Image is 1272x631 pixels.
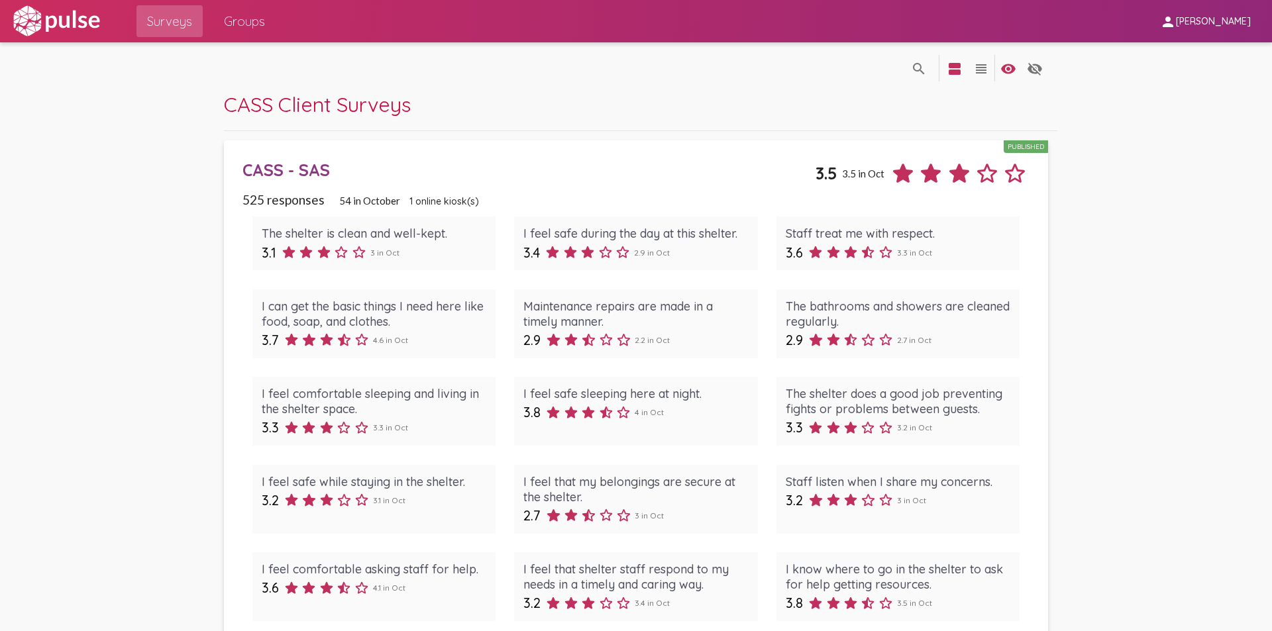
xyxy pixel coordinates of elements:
a: Groups [213,5,276,37]
mat-icon: person [1160,14,1176,30]
span: 1 online kiosk(s) [409,195,479,207]
img: white-logo.svg [11,5,102,38]
span: 4 in Oct [635,407,664,417]
span: [PERSON_NAME] [1176,16,1251,28]
button: language [1022,55,1048,81]
span: 3.2 in Oct [897,422,932,432]
span: 2.9 [786,332,803,348]
span: 3.2 [523,595,541,611]
div: Staff listen when I share my concerns. [786,474,1010,489]
span: 525 responses [242,192,325,207]
span: 3.4 in Oct [635,598,670,608]
span: 2.7 [523,507,541,524]
span: 3.5 in Oct [842,168,884,179]
span: 2.2 in Oct [635,335,670,345]
span: 3.8 [523,404,541,420]
div: The shelter is clean and well-kept. [262,226,486,241]
button: [PERSON_NAME] [1149,9,1261,33]
div: I feel comfortable asking staff for help. [262,561,486,577]
span: 3.6 [262,579,279,596]
div: Published [1004,140,1048,153]
span: 2.9 in Oct [634,248,670,258]
div: Maintenance repairs are made in a timely manner. [523,299,748,329]
div: I feel safe during the day at this shelter. [523,226,748,241]
span: CASS Client Surveys [224,91,411,117]
span: 3 in Oct [635,510,664,520]
mat-icon: language [911,61,927,77]
mat-icon: language [1027,61,1043,77]
span: 3 in Oct [370,248,399,258]
span: 2.7 in Oct [897,335,931,345]
div: I know where to go in the shelter to ask for help getting resources. [786,561,1010,592]
div: I can get the basic things I need here like food, soap, and clothes. [262,299,486,329]
div: I feel that my belongings are secure at the shelter. [523,474,748,505]
span: 3.5 [816,163,837,183]
span: 3 in Oct [897,495,926,505]
span: Groups [224,9,265,33]
span: 3.3 in Oct [373,422,408,432]
span: 3.3 [262,419,279,436]
button: language [995,55,1022,81]
span: 3.3 [786,419,803,436]
button: language [941,55,968,81]
mat-icon: language [973,61,989,77]
div: I feel comfortable sleeping and living in the shelter space. [262,386,486,416]
button: language [906,55,932,81]
span: 3.8 [786,595,803,611]
div: I feel safe while staying in the shelter. [262,474,486,489]
span: 3.3 in Oct [897,248,932,258]
div: I feel safe sleeping here at night. [523,386,748,401]
span: 4.6 in Oct [373,335,408,345]
span: 3.5 in Oct [897,598,932,608]
span: 54 in October [339,195,400,207]
div: The bathrooms and showers are cleaned regularly. [786,299,1010,329]
button: language [968,55,994,81]
div: CASS - SAS [242,160,815,180]
span: Surveys [147,9,192,33]
span: 3.2 [262,492,279,509]
span: 3.1 [262,244,276,261]
span: 3.7 [262,332,279,348]
span: 4.1 in Oct [373,583,405,593]
span: 3.4 [523,244,540,261]
div: Staff treat me with respect. [786,226,1010,241]
a: Surveys [136,5,203,37]
span: 3.2 [786,492,803,509]
span: 3.6 [786,244,803,261]
span: 2.9 [523,332,541,348]
div: I feel that shelter staff respond to my needs in a timely and caring way. [523,561,748,592]
span: 3.1 in Oct [373,495,405,505]
div: The shelter does a good job preventing fights or problems between guests. [786,386,1010,416]
mat-icon: language [1000,61,1016,77]
mat-icon: language [947,61,963,77]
